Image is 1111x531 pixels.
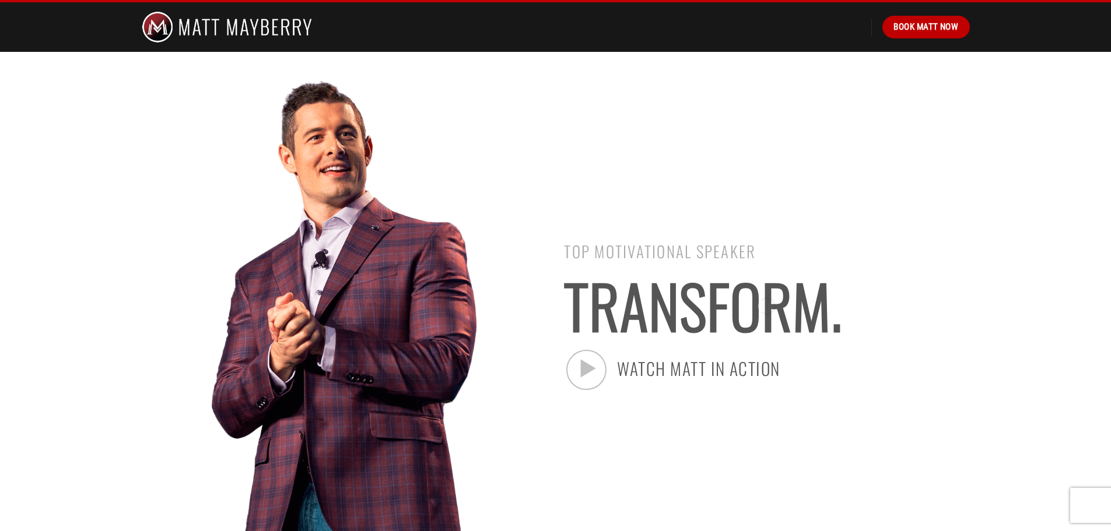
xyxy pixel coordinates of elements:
span: Book Matt Now [893,20,958,34]
a: Open video in lightbox [566,350,607,390]
a: Book Matt Now [882,16,969,38]
h2: Watch matt in action [617,358,921,379]
img: Matt Mayberry [142,2,313,52]
h2: transform. [564,277,969,336]
span: Top motivational speaker [564,240,756,263]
